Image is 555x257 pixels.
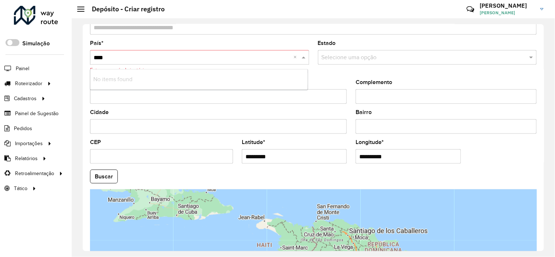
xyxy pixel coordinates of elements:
span: Painel [16,65,29,72]
span: Importações [15,140,43,147]
label: Simulação [22,39,50,48]
span: Painel de Sugestão [15,110,59,117]
span: Pedidos [14,125,32,132]
div: No items found [90,73,308,86]
span: Roteirizador [15,80,42,87]
h3: [PERSON_NAME] [480,2,535,9]
label: País [90,39,104,48]
label: Complemento [356,78,392,87]
formly-validation-message: Este campo é obrigatório [90,67,147,73]
label: Latitude [242,138,265,147]
span: Clear all [294,53,300,62]
label: Cidade [90,108,109,117]
ng-dropdown-panel: Options list [90,69,308,90]
label: Estado [318,39,336,48]
span: Retroalimentação [15,170,54,177]
span: [PERSON_NAME] [480,10,535,16]
span: Relatórios [15,155,38,162]
label: Longitude [356,138,384,147]
a: Contato Rápido [462,1,478,17]
label: CEP [90,138,101,147]
label: Bairro [356,108,372,117]
button: Buscar [90,170,118,184]
span: Tático [14,185,27,192]
h2: Depósito - Criar registro [85,5,165,13]
span: Cadastros [14,95,37,102]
